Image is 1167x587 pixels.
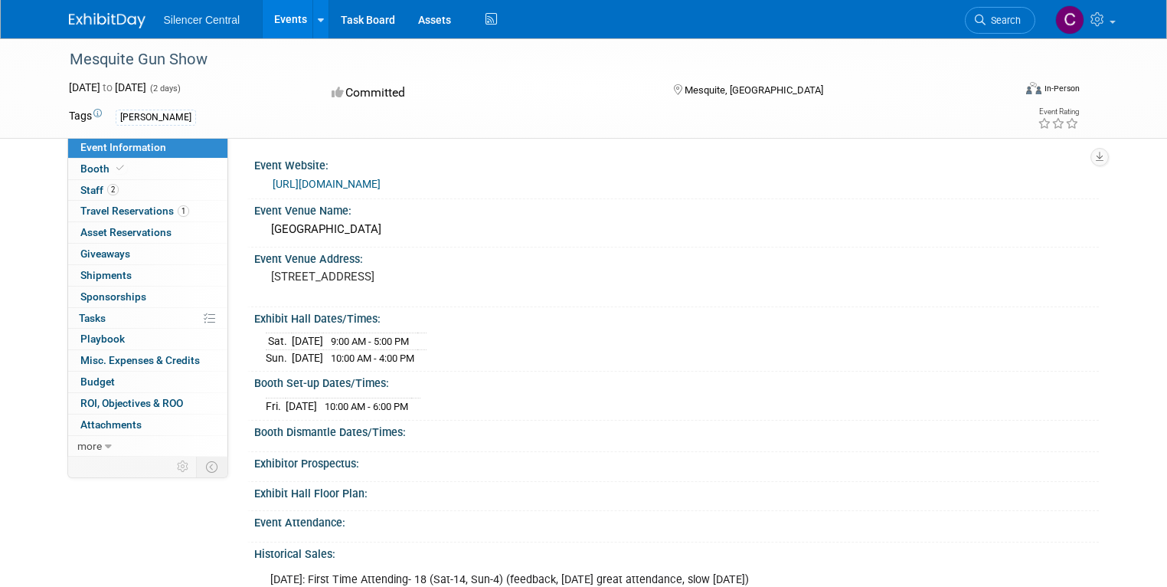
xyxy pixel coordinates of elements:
span: 9:00 AM - 5:00 PM [331,336,409,347]
span: Mesquite, [GEOGRAPHIC_DATA] [685,84,823,96]
span: Travel Reservations [80,205,189,217]
a: Asset Reservations [68,222,227,243]
span: Shipments [80,269,132,281]
span: Event Information [80,141,166,153]
span: 2 [107,184,119,195]
img: Format-Inperson.png [1026,82,1041,94]
a: Tasks [68,308,227,329]
div: Event Rating [1038,108,1079,116]
span: Playbook [80,333,125,345]
span: 10:00 AM - 4:00 PM [331,353,414,364]
span: Silencer Central [164,14,240,26]
a: Budget [68,372,227,392]
td: Toggle Event Tabs [196,457,227,477]
td: Tags [69,108,102,126]
div: Exhibit Hall Floor Plan: [254,482,1099,501]
span: Misc. Expenses & Credits [80,354,200,366]
span: Attachments [80,418,142,431]
span: (2 days) [149,84,181,93]
a: Sponsorships [68,287,227,307]
i: Booth reservation complete [116,164,124,172]
td: Personalize Event Tab Strip [170,457,197,477]
a: Giveaways [68,244,227,264]
a: ROI, Objectives & ROO [68,393,227,414]
div: Event Format [930,80,1080,103]
a: Playbook [68,329,227,349]
a: Travel Reservations1 [68,201,227,221]
div: Event Attendance: [254,511,1099,530]
div: Committed [327,80,649,107]
a: Event Information [68,137,227,158]
img: ExhibitDay [69,13,145,28]
div: Mesquite Gun Show [64,46,994,74]
span: 10:00 AM - 6:00 PM [325,401,408,412]
div: Event Website: [254,154,1099,173]
a: [URL][DOMAIN_NAME] [273,178,381,190]
span: Staff [80,184,119,196]
div: Booth Dismantle Dates/Times: [254,421,1099,440]
td: [DATE] [292,333,323,350]
div: Exhibit Hall Dates/Times: [254,307,1099,326]
img: Carin Froehlich [1055,5,1084,34]
span: Booth [80,162,127,175]
span: ROI, Objectives & ROO [80,397,183,409]
span: Search [986,15,1021,26]
div: Historical Sales: [254,543,1099,562]
span: [DATE] [DATE] [69,81,146,93]
span: Sponsorships [80,290,146,303]
div: Event Venue Address: [254,248,1099,267]
div: [GEOGRAPHIC_DATA] [266,218,1087,241]
td: Sat. [266,333,292,350]
pre: [STREET_ADDRESS] [271,270,590,284]
a: Staff2 [68,180,227,201]
span: Giveaways [80,248,130,260]
a: Shipments [68,265,227,286]
span: Tasks [79,312,106,324]
span: Budget [80,375,115,388]
span: more [77,440,102,452]
div: Booth Set-up Dates/Times: [254,372,1099,391]
a: Search [965,7,1035,34]
td: Sun. [266,349,292,366]
td: [DATE] [286,398,317,414]
td: Fri. [266,398,286,414]
a: Booth [68,159,227,179]
div: In-Person [1044,83,1080,94]
span: 1 [178,205,189,217]
div: [PERSON_NAME] [116,110,196,126]
div: Event Venue Name: [254,199,1099,218]
td: [DATE] [292,349,323,366]
a: Misc. Expenses & Credits [68,350,227,371]
a: Attachments [68,415,227,435]
span: to [100,81,115,93]
span: Asset Reservations [80,226,172,238]
div: Exhibitor Prospectus: [254,452,1099,471]
a: more [68,436,227,457]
